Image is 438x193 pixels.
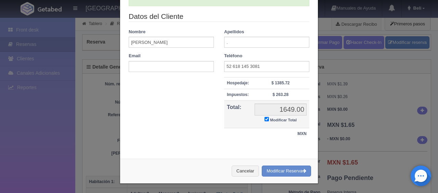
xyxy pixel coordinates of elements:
[270,118,297,122] small: Modificar Total
[224,53,242,59] label: Teléfono
[262,166,311,177] button: Modificar Reserva
[224,101,252,128] th: Total:
[129,53,141,59] label: Email
[224,77,252,89] th: Hospedaje:
[297,131,307,136] strong: MXN
[129,11,309,22] legend: Datos del Cliente
[224,89,252,100] th: Impuestos:
[232,166,259,177] button: Cancelar
[129,29,145,35] label: Nombre
[271,81,289,85] strong: $ 1385.72
[265,117,269,121] input: Modificar Total
[272,92,288,97] strong: $ 263.28
[224,29,244,35] label: Apellidos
